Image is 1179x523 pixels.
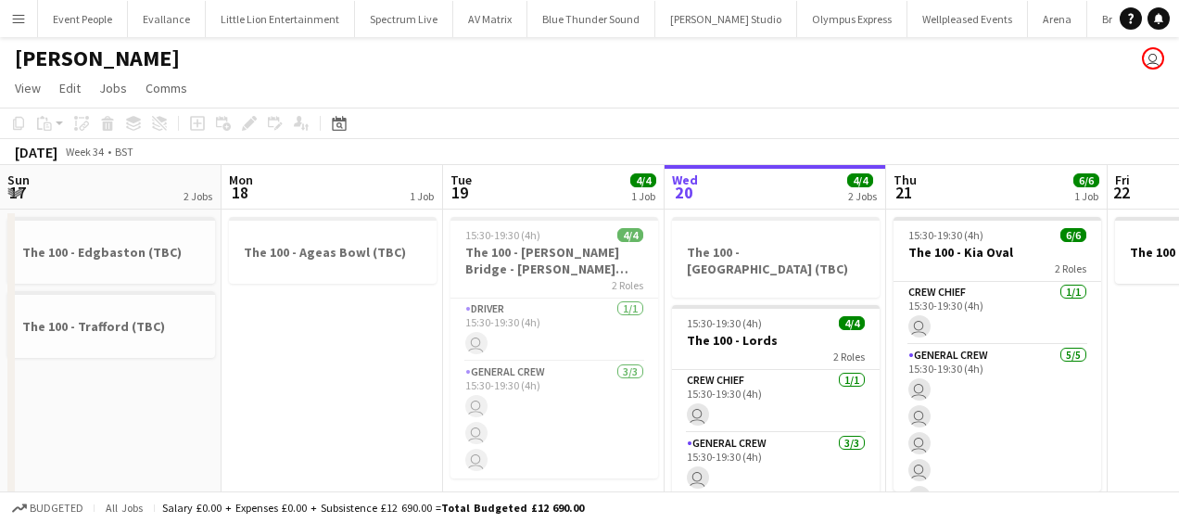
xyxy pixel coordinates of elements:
[184,189,212,203] div: 2 Jobs
[617,228,643,242] span: 4/4
[138,76,195,100] a: Comms
[9,498,86,518] button: Budgeted
[410,189,434,203] div: 1 Job
[92,76,134,100] a: Jobs
[894,244,1101,261] h3: The 100 - Kia Oval
[450,172,472,188] span: Tue
[848,189,877,203] div: 2 Jobs
[15,80,41,96] span: View
[450,362,658,478] app-card-role: General Crew3/315:30-19:30 (4h)
[7,291,215,358] app-job-card: The 100 - Trafford (TBC)
[448,182,472,203] span: 19
[833,350,865,364] span: 2 Roles
[453,1,527,37] button: AV Matrix
[672,244,880,277] h3: The 100 - [GEOGRAPHIC_DATA] (TBC)
[894,282,1101,345] app-card-role: Crew Chief1/115:30-19:30 (4h)
[30,502,83,515] span: Budgeted
[7,76,48,100] a: View
[672,370,880,433] app-card-role: Crew Chief1/115:30-19:30 (4h)
[1112,182,1130,203] span: 22
[7,318,215,335] h3: The 100 - Trafford (TBC)
[907,1,1028,37] button: Wellpleased Events
[355,1,453,37] button: Spectrum Live
[15,45,180,72] h1: [PERSON_NAME]
[894,172,917,188] span: Thu
[1055,261,1086,275] span: 2 Roles
[1073,173,1099,187] span: 6/6
[7,217,215,284] app-job-card: The 100 - Edgbaston (TBC)
[102,501,146,515] span: All jobs
[631,189,655,203] div: 1 Job
[669,182,698,203] span: 20
[128,1,206,37] button: Evallance
[7,172,30,188] span: Sun
[1074,189,1098,203] div: 1 Job
[52,76,88,100] a: Edit
[146,80,187,96] span: Comms
[894,345,1101,516] app-card-role: General Crew5/515:30-19:30 (4h)
[115,145,133,159] div: BST
[672,172,698,188] span: Wed
[5,182,30,203] span: 17
[908,228,983,242] span: 15:30-19:30 (4h)
[672,332,880,349] h3: The 100 - Lords
[450,217,658,478] app-job-card: 15:30-19:30 (4h)4/4The 100 - [PERSON_NAME] Bridge - [PERSON_NAME] Chief2 RolesDriver1/115:30-19:3...
[1028,1,1087,37] button: Arena
[15,143,57,161] div: [DATE]
[450,299,658,362] app-card-role: Driver1/115:30-19:30 (4h)
[162,501,584,515] div: Salary £0.00 + Expenses £0.00 + Subsistence £12 690.00 =
[1142,47,1164,70] app-user-avatar: Dominic Riley
[226,182,253,203] span: 18
[1060,228,1086,242] span: 6/6
[61,145,108,159] span: Week 34
[229,217,437,284] app-job-card: The 100 - Ageas Bowl (TBC)
[630,173,656,187] span: 4/4
[527,1,655,37] button: Blue Thunder Sound
[1115,172,1130,188] span: Fri
[891,182,917,203] span: 21
[612,278,643,292] span: 2 Roles
[99,80,127,96] span: Jobs
[687,316,762,330] span: 15:30-19:30 (4h)
[655,1,797,37] button: [PERSON_NAME] Studio
[894,217,1101,491] app-job-card: 15:30-19:30 (4h)6/6The 100 - Kia Oval2 RolesCrew Chief1/115:30-19:30 (4h) General Crew5/515:30-19...
[672,217,880,298] app-job-card: The 100 - [GEOGRAPHIC_DATA] (TBC)
[797,1,907,37] button: Olympus Express
[465,228,540,242] span: 15:30-19:30 (4h)
[450,244,658,277] h3: The 100 - [PERSON_NAME] Bridge - [PERSON_NAME] Chief
[839,316,865,330] span: 4/4
[441,501,584,515] span: Total Budgeted £12 690.00
[38,1,128,37] button: Event People
[229,244,437,261] h3: The 100 - Ageas Bowl (TBC)
[847,173,873,187] span: 4/4
[59,80,81,96] span: Edit
[206,1,355,37] button: Little Lion Entertainment
[229,172,253,188] span: Mon
[7,244,215,261] h3: The 100 - Edgbaston (TBC)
